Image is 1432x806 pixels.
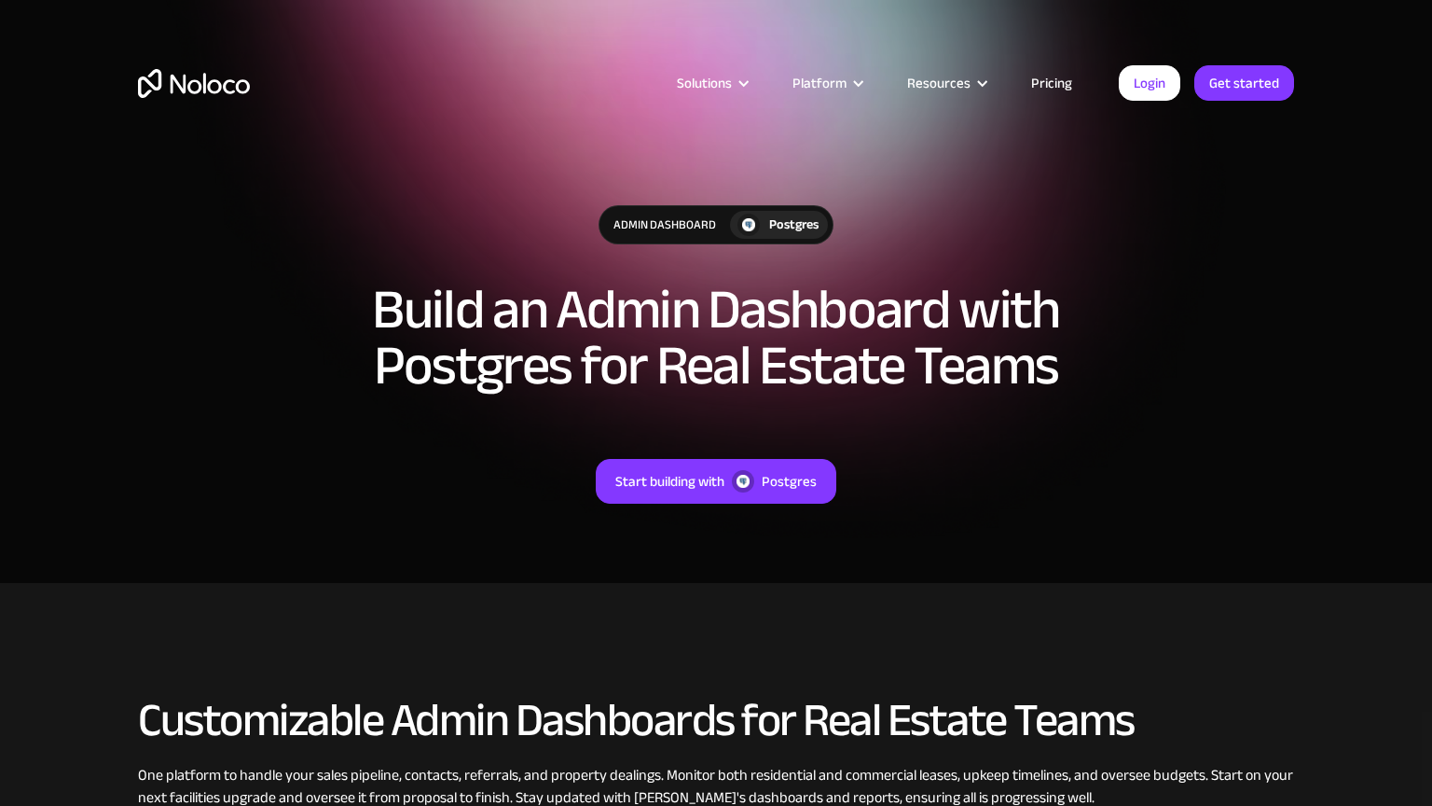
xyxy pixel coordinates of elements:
h2: Customizable Admin Dashboards for Real Estate Teams [138,695,1294,745]
div: Solutions [677,71,732,95]
div: Platform [792,71,847,95]
a: home [138,69,250,98]
div: Start building with [615,469,724,493]
div: Admin Dashboard [599,206,730,243]
a: Login [1119,65,1180,101]
h1: Build an Admin Dashboard with Postgres for Real Estate Teams [296,282,1136,394]
div: Postgres [769,215,819,235]
div: Resources [907,71,971,95]
div: Postgres [762,469,817,493]
a: Start building withPostgres [596,459,836,504]
div: Solutions [654,71,769,95]
div: Platform [769,71,884,95]
a: Get started [1194,65,1294,101]
a: Pricing [1008,71,1095,95]
div: Resources [884,71,1008,95]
